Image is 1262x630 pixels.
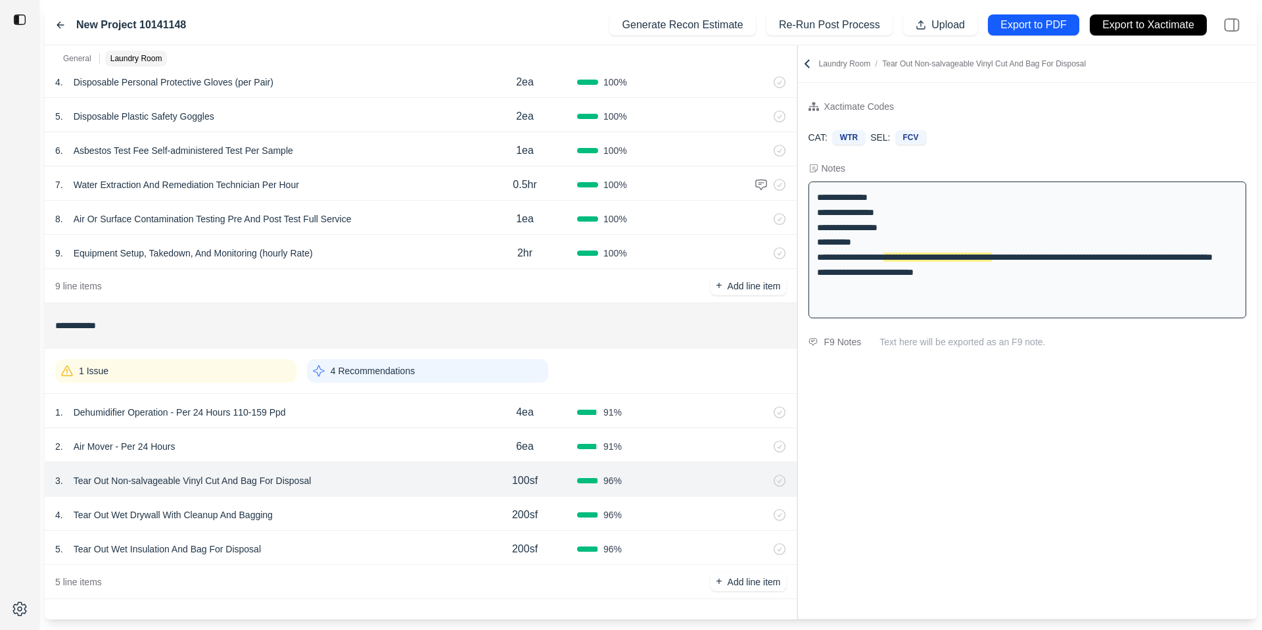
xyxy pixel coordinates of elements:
[728,279,781,293] p: Add line item
[808,131,828,144] p: CAT:
[68,176,304,194] p: Water Extraction And Remediation Technician Per Hour
[55,76,63,89] p: 4 .
[822,162,846,175] div: Notes
[55,110,63,123] p: 5 .
[512,473,538,489] p: 100sf
[711,277,785,295] button: +Add line item
[622,18,743,33] p: Generate Recon Estimate
[68,540,266,558] p: Tear Out Wet Insulation And Bag For Disposal
[931,18,965,33] p: Upload
[870,59,882,68] span: /
[68,244,318,262] p: Equipment Setup, Takedown, And Monitoring (hourly Rate)
[824,334,862,350] div: F9 Notes
[55,474,63,487] p: 3 .
[903,14,977,36] button: Upload
[603,508,622,521] span: 96 %
[609,14,755,36] button: Generate Recon Estimate
[55,406,63,419] p: 1 .
[68,107,220,126] p: Disposable Plastic Safety Goggles
[824,99,895,114] div: Xactimate Codes
[68,141,298,160] p: Asbestos Test Fee Self-administered Test Per Sample
[1217,11,1246,39] img: right-panel.svg
[603,178,627,191] span: 100 %
[68,73,279,91] p: Disposable Personal Protective Gloves (per Pair)
[55,212,63,226] p: 8 .
[68,403,291,422] p: Dehumidifier Operation - Per 24 Hours 110-159 Ppd
[110,53,162,64] p: Laundry Room
[603,144,627,157] span: 100 %
[711,573,785,591] button: +Add line item
[516,109,534,124] p: 2ea
[766,14,893,36] button: Re-Run Post Process
[513,177,536,193] p: 0.5hr
[603,76,627,89] span: 100 %
[516,211,534,227] p: 1ea
[68,210,357,228] p: Air Or Surface Contamination Testing Pre And Post Test Full Service
[68,437,181,456] p: Air Mover - Per 24 Hours
[516,439,534,454] p: 6ea
[55,543,63,556] p: 5 .
[512,507,538,523] p: 200sf
[55,247,63,260] p: 9 .
[68,506,278,524] p: Tear Out Wet Drywall With Cleanup And Bagging
[517,245,532,261] p: 2hr
[833,130,865,145] div: WTR
[512,541,538,557] p: 200sf
[603,543,622,556] span: 96 %
[603,247,627,260] span: 100 %
[819,59,1087,69] p: Laundry Room
[603,440,622,453] span: 91 %
[603,110,627,123] span: 100 %
[516,143,534,158] p: 1ea
[988,14,1079,36] button: Export to PDF
[63,53,91,64] p: General
[882,59,1086,68] span: Tear Out Non-salvageable Vinyl Cut And Bag For Disposal
[1000,18,1066,33] p: Export to PDF
[728,575,781,589] p: Add line item
[1102,18,1194,33] p: Export to Xactimate
[716,574,722,589] p: +
[516,404,534,420] p: 4ea
[516,74,534,90] p: 2ea
[55,508,63,521] p: 4 .
[779,18,880,33] p: Re-Run Post Process
[1090,14,1207,36] button: Export to Xactimate
[879,335,1246,349] p: Text here will be exported as an F9 note.
[55,440,63,453] p: 2 .
[55,575,102,589] p: 5 line items
[603,212,627,226] span: 100 %
[76,17,186,33] label: New Project 10141148
[55,279,102,293] p: 9 line items
[603,474,622,487] span: 96 %
[68,472,317,490] p: Tear Out Non-salvageable Vinyl Cut And Bag For Disposal
[55,178,63,191] p: 7 .
[870,131,890,144] p: SEL:
[716,278,722,293] p: +
[808,338,818,346] img: comment
[755,178,768,191] img: comment
[603,406,622,419] span: 91 %
[79,364,108,377] p: 1 Issue
[896,130,926,145] div: FCV
[331,364,415,377] p: 4 Recommendations
[55,144,63,157] p: 6 .
[13,13,26,26] img: toggle sidebar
